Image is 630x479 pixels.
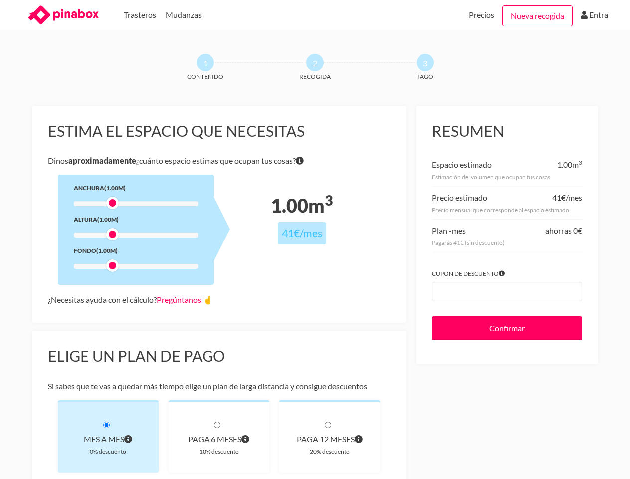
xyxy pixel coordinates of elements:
[282,227,300,239] span: 41€
[74,183,198,193] div: Anchura
[579,159,582,166] sup: 3
[417,54,434,71] span: 3
[432,238,582,248] div: Pagarás 41€ (sin descuento)
[552,193,566,202] span: 41€
[157,295,212,304] a: Pregúntanos 🤞
[432,122,582,141] h3: Resumen
[432,224,466,238] div: Plan -
[48,122,391,141] h3: Estima el espacio que necesitas
[185,446,253,457] div: 10% descuento
[68,156,136,165] b: aproximadamente
[295,432,364,446] div: paga 12 meses
[48,293,391,307] div: ¿Necesitas ayuda con el cálculo?
[74,432,143,446] div: Mes a mes
[308,194,333,217] span: m
[432,191,487,205] div: Precio estimado
[278,71,352,82] span: Recogida
[104,184,126,192] span: (1.00m)
[97,216,119,223] span: (1.00m)
[48,379,391,393] p: Si sabes que te vas a quedar más tiempo elige un plan de larga distancia y consigue descuentos
[432,268,582,279] label: Cupon de descuento
[241,432,249,446] span: Pagas cada 6 meses por el volumen que ocupan tus cosas. El precio incluye el descuento de 10% y e...
[74,245,198,256] div: Fondo
[355,432,363,446] span: Pagas cada 12 meses por el volumen que ocupan tus cosas. El precio incluye el descuento de 20% y ...
[432,205,582,215] div: Precio mensual que corresponde al espacio estimado
[325,192,333,209] sup: 3
[295,446,364,457] div: 20% descuento
[124,432,132,446] span: Pagas al principio de cada mes por el volumen que ocupan tus cosas. A diferencia de otros planes ...
[432,158,492,172] div: Espacio estimado
[452,226,466,235] span: mes
[185,432,253,446] div: paga 6 meses
[502,5,573,26] a: Nueva recogida
[306,54,324,71] span: 2
[169,71,242,82] span: Contenido
[566,193,582,202] span: /mes
[197,54,214,71] span: 1
[296,154,304,168] span: Si tienes dudas sobre volumen exacto de tus cosas no te preocupes porque nuestro equipo te dirá e...
[557,160,572,169] span: 1.00
[499,268,505,279] span: Si tienes algún cupón introdúcelo para aplicar el descuento
[572,160,582,169] span: m
[96,247,118,254] span: (1.00m)
[389,71,462,82] span: Pago
[48,154,391,168] p: Dinos ¿cuánto espacio estimas que ocupan tus cosas?
[74,214,198,225] div: Altura
[545,224,582,238] div: ahorras 0€
[74,446,143,457] div: 0% descuento
[48,347,391,366] h3: Elige un plan de pago
[432,316,582,340] input: Confirmar
[432,172,582,182] div: Estimación del volumen que ocupan tus cosas
[271,194,308,217] span: 1.00
[300,227,322,239] span: /mes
